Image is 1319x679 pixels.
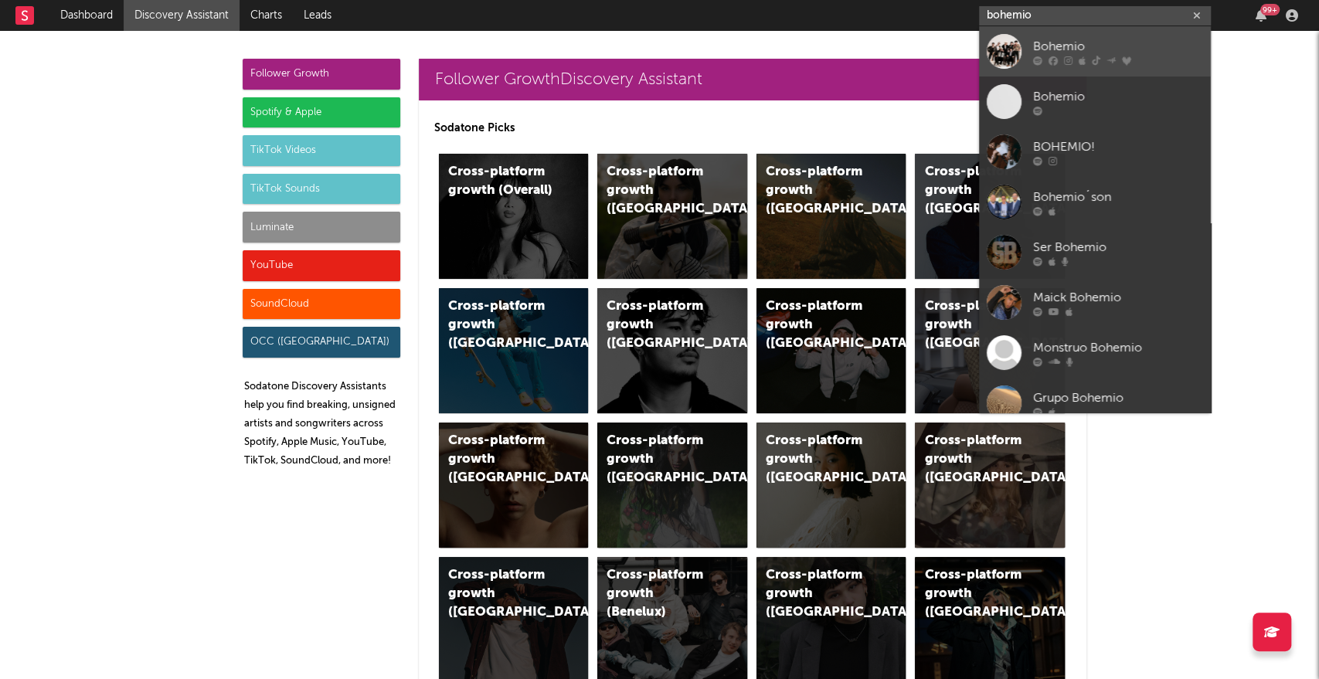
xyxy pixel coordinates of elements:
div: Grupo Bohemio [1033,389,1203,407]
a: Maick Bohemio [979,277,1211,328]
div: 99 + [1260,4,1280,15]
p: Sodatone Discovery Assistants help you find breaking, unsigned artists and songwriters across Spo... [244,378,400,470]
div: Ser Bohemio [1033,238,1203,256]
a: Cross-platform growth ([GEOGRAPHIC_DATA]) [439,288,589,413]
a: Cross-platform growth ([GEOGRAPHIC_DATA]) [439,423,589,548]
div: Cross-platform growth ([GEOGRAPHIC_DATA]/GSA) [766,297,871,353]
div: Monstruo Bohemio [1033,338,1203,357]
a: Cross-platform growth ([GEOGRAPHIC_DATA]) [915,288,1065,413]
div: Cross-platform growth ([GEOGRAPHIC_DATA]) [448,566,553,622]
div: Cross-platform growth (Overall) [448,163,553,200]
div: Bohemio [1033,37,1203,56]
div: TikTok Videos [243,135,400,166]
div: Cross-platform growth ([GEOGRAPHIC_DATA]) [924,297,1029,353]
div: Follower Growth [243,59,400,90]
div: Bohemio [1033,87,1203,106]
div: Cross-platform growth ([GEOGRAPHIC_DATA]) [924,163,1029,219]
div: Cross-platform growth ([GEOGRAPHIC_DATA]) [924,566,1029,622]
a: Cross-platform growth ([GEOGRAPHIC_DATA]) [915,154,1065,279]
a: Follower GrowthDiscovery Assistant [419,59,1086,100]
div: BOHEMIO! [1033,137,1203,156]
a: Cross-platform growth ([GEOGRAPHIC_DATA]) [597,288,747,413]
div: Cross-platform growth ([GEOGRAPHIC_DATA]) [607,297,712,353]
p: Sodatone Picks [434,119,1071,137]
div: YouTube [243,250,400,281]
div: Bohemio´son [1033,188,1203,206]
div: OCC ([GEOGRAPHIC_DATA]) [243,327,400,358]
div: Cross-platform growth ([GEOGRAPHIC_DATA]) [766,566,871,622]
div: SoundCloud [243,289,400,320]
a: Cross-platform growth ([GEOGRAPHIC_DATA]) [756,423,906,548]
button: 99+ [1256,9,1266,22]
div: Cross-platform growth ([GEOGRAPHIC_DATA]) [607,432,712,487]
a: Bohemio´son [979,177,1211,227]
div: Cross-platform growth ([GEOGRAPHIC_DATA]) [766,432,871,487]
div: Luminate [243,212,400,243]
a: Cross-platform growth ([GEOGRAPHIC_DATA]/GSA) [756,288,906,413]
a: Cross-platform growth ([GEOGRAPHIC_DATA]) [597,154,747,279]
div: Cross-platform growth ([GEOGRAPHIC_DATA]) [607,163,712,219]
a: Monstruo Bohemio [979,328,1211,378]
a: Cross-platform growth ([GEOGRAPHIC_DATA]) [597,423,747,548]
a: Cross-platform growth (Overall) [439,154,589,279]
div: Cross-platform growth (Benelux) [607,566,712,622]
a: BOHEMIO! [979,127,1211,177]
div: Maick Bohemio [1033,288,1203,307]
a: Bohemio [979,26,1211,76]
a: Ser Bohemio [979,227,1211,277]
a: Cross-platform growth ([GEOGRAPHIC_DATA]) [756,154,906,279]
a: Grupo Bohemio [979,378,1211,428]
input: Search for artists [979,6,1211,25]
div: TikTok Sounds [243,174,400,205]
a: Bohemio [979,76,1211,127]
div: Cross-platform growth ([GEOGRAPHIC_DATA]) [766,163,871,219]
div: Cross-platform growth ([GEOGRAPHIC_DATA]) [448,432,553,487]
div: Cross-platform growth ([GEOGRAPHIC_DATA]) [924,432,1029,487]
div: Spotify & Apple [243,97,400,128]
a: Cross-platform growth ([GEOGRAPHIC_DATA]) [915,423,1065,548]
div: Cross-platform growth ([GEOGRAPHIC_DATA]) [448,297,553,353]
